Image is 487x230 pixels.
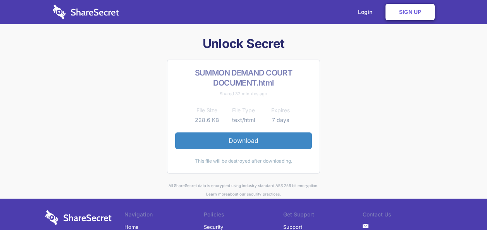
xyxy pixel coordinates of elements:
a: Sign Up [385,4,435,20]
div: This file will be destroyed after downloading. [175,157,312,165]
li: Navigation [124,210,204,221]
td: 228.6 KB [188,115,225,125]
div: Shared 32 minutes ago [175,89,312,98]
li: Policies [204,210,283,221]
li: Contact Us [363,210,442,221]
th: Expires [262,106,299,115]
img: logo-wordmark-white-trans-d4663122ce5f474addd5e946df7df03e33cb6a1c49d2221995e7729f52c070b2.svg [45,210,112,225]
div: All ShareSecret data is encrypted using industry standard AES 256 bit encryption. about our secur... [45,181,442,199]
td: 7 days [262,115,299,125]
td: text/html [225,115,262,125]
a: Learn more [206,192,228,196]
th: File Type [225,106,262,115]
img: logo-wordmark-white-trans-d4663122ce5f474addd5e946df7df03e33cb6a1c49d2221995e7729f52c070b2.svg [53,5,119,19]
h1: Unlock Secret [45,36,442,52]
h2: SUMMON DEMAND COURT DOCUMENT.html [175,68,312,88]
li: Get Support [283,210,363,221]
th: File Size [188,106,225,115]
a: Download [175,132,312,149]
